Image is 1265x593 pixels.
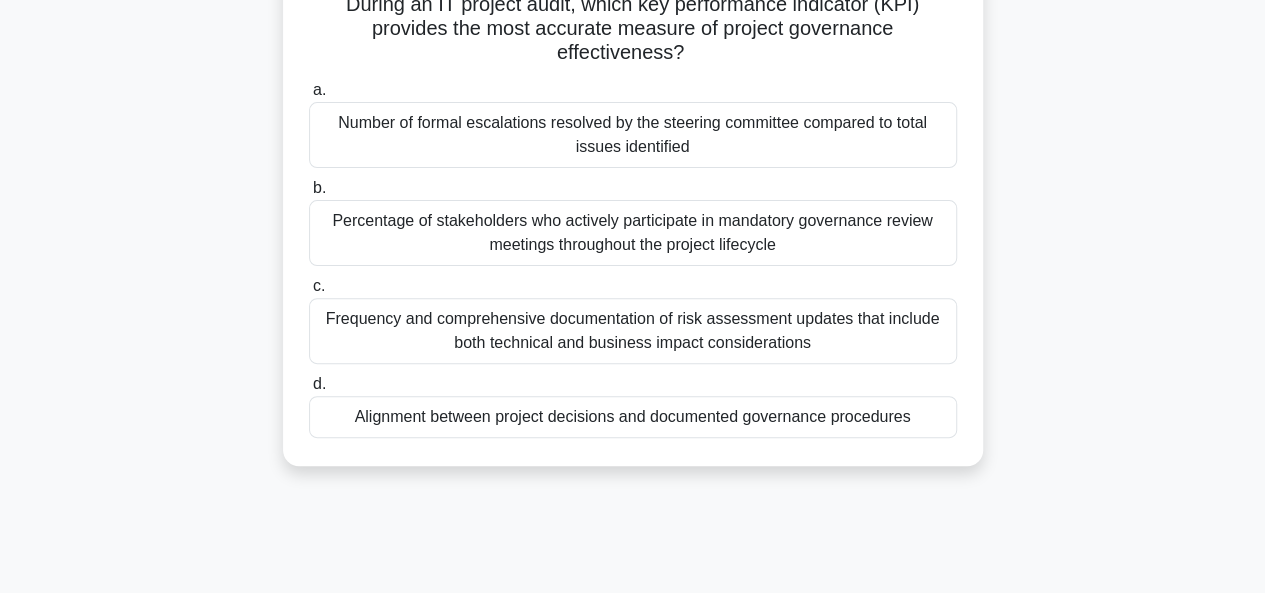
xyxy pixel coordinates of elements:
[313,81,326,98] span: a.
[313,179,326,196] span: b.
[313,277,325,294] span: c.
[309,298,957,364] div: Frequency and comprehensive documentation of risk assessment updates that include both technical ...
[309,200,957,266] div: Percentage of stakeholders who actively participate in mandatory governance review meetings throu...
[309,102,957,168] div: Number of formal escalations resolved by the steering committee compared to total issues identified
[313,375,326,392] span: d.
[309,396,957,438] div: Alignment between project decisions and documented governance procedures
